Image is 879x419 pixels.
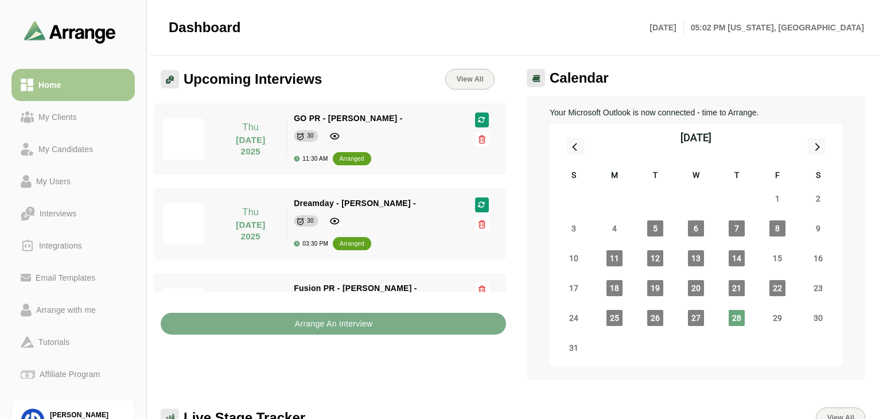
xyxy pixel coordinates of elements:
span: Saturday, August 30, 2025 [810,310,826,326]
span: Tuesday, August 26, 2025 [647,310,663,326]
div: My Clients [34,110,81,124]
div: My Candidates [34,142,98,156]
button: Arrange An Interview [161,313,506,335]
span: Thursday, August 14, 2025 [729,250,745,266]
p: Thu [221,121,279,134]
p: [DATE] [649,21,683,34]
div: S [553,169,594,184]
b: Arrange An Interview [294,313,373,335]
p: Thu [221,290,279,304]
span: Monday, August 18, 2025 [606,280,623,296]
div: Email Templates [31,271,100,285]
div: M [594,169,635,184]
span: Tuesday, August 12, 2025 [647,250,663,266]
div: Integrations [34,239,87,253]
div: W [675,169,716,184]
span: View All [456,75,484,83]
span: Monday, August 4, 2025 [606,220,623,236]
p: Your Microsoft Outlook is now connected - time to Arrange. [550,106,842,119]
span: Friday, August 8, 2025 [769,220,785,236]
div: My Users [32,174,75,188]
img: fusion-logo.jpg [163,288,204,329]
span: Friday, August 15, 2025 [769,250,785,266]
p: Thu [221,205,279,219]
a: Email Templates [11,262,135,294]
span: Saturday, August 2, 2025 [810,191,826,207]
img: arrangeai-name-small-logo.4d2b8aee.svg [24,21,116,43]
p: [DATE] 2025 [221,134,279,157]
span: Upcoming Interviews [184,71,322,88]
div: 11:30 AM [294,156,328,162]
div: 30 [307,215,314,227]
a: View All [445,69,495,90]
span: Dashboard [169,19,240,36]
div: Tutorials [34,335,74,349]
span: Sunday, August 3, 2025 [566,220,582,236]
span: Friday, August 1, 2025 [769,191,785,207]
span: Thursday, August 28, 2025 [729,310,745,326]
span: Tuesday, August 5, 2025 [647,220,663,236]
a: Integrations [11,230,135,262]
div: Interviews [35,207,81,220]
span: Saturday, August 9, 2025 [810,220,826,236]
a: Arrange with me [11,294,135,326]
div: 03:30 PM [294,240,328,247]
span: Fusion PR - [PERSON_NAME] - [294,284,417,293]
span: Sunday, August 24, 2025 [566,310,582,326]
span: Wednesday, August 20, 2025 [688,280,704,296]
div: Home [34,78,65,92]
span: Friday, August 22, 2025 [769,280,785,296]
div: T [717,169,757,184]
a: Interviews [11,197,135,230]
span: Sunday, August 17, 2025 [566,280,582,296]
p: [DATE] 2025 [221,219,279,242]
a: Home [11,69,135,101]
span: GO PR - [PERSON_NAME] - [294,114,402,123]
span: Monday, August 25, 2025 [606,310,623,326]
a: My Candidates [11,133,135,165]
span: Friday, August 29, 2025 [769,310,785,326]
span: Saturday, August 23, 2025 [810,280,826,296]
a: Tutorials [11,326,135,358]
div: Arrange with me [32,303,100,317]
div: S [798,169,839,184]
div: 30 [307,130,314,142]
span: Dreamday - [PERSON_NAME] - [294,199,416,208]
span: Saturday, August 16, 2025 [810,250,826,266]
span: Wednesday, August 13, 2025 [688,250,704,266]
span: Tuesday, August 19, 2025 [647,280,663,296]
a: My Users [11,165,135,197]
div: F [757,169,798,184]
a: Affiliate Program [11,358,135,390]
div: [DATE] [680,130,711,146]
span: Thursday, August 7, 2025 [729,220,745,236]
span: Sunday, August 31, 2025 [566,340,582,356]
span: Thursday, August 21, 2025 [729,280,745,296]
span: Wednesday, August 6, 2025 [688,220,704,236]
a: My Clients [11,101,135,133]
div: arranged [340,153,364,165]
span: Calendar [550,69,609,87]
span: Sunday, August 10, 2025 [566,250,582,266]
span: Monday, August 11, 2025 [606,250,623,266]
div: arranged [340,238,364,250]
span: Wednesday, August 27, 2025 [688,310,704,326]
div: Affiliate Program [35,367,104,381]
p: 05:02 PM [US_STATE], [GEOGRAPHIC_DATA] [684,21,864,34]
div: T [635,169,675,184]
